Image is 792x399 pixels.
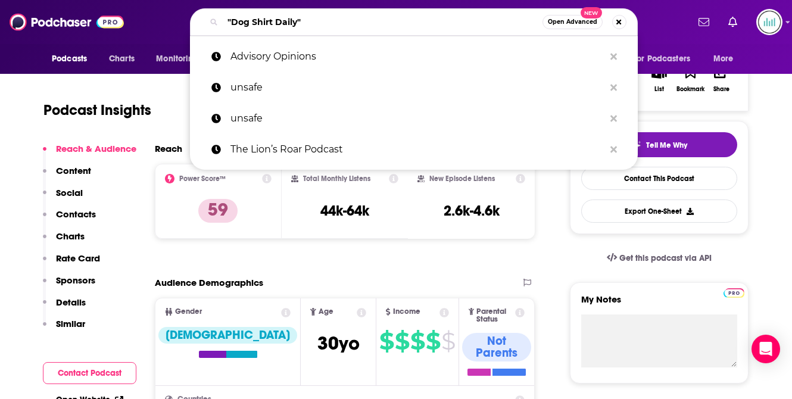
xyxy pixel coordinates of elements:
h3: 44k-64k [320,202,369,220]
a: Advisory Opinions [190,41,638,72]
img: User Profile [756,9,782,35]
a: Contact This Podcast [581,167,737,190]
button: open menu [43,48,102,70]
button: Social [43,187,83,209]
a: Pro website [724,286,744,298]
span: Open Advanced [548,19,597,25]
img: Podchaser Pro [724,288,744,298]
button: Sponsors [43,275,95,297]
span: 30 yo [317,332,360,355]
span: Podcasts [52,51,87,67]
div: Search podcasts, credits, & more... [190,8,638,36]
span: Income [393,308,420,316]
h3: 2.6k-4.6k [444,202,500,220]
button: tell me why sparkleTell Me Why [581,132,737,157]
h2: New Episode Listens [429,174,495,183]
p: Reach & Audience [56,143,136,154]
h2: Reach [155,143,182,154]
h2: Audience Demographics [155,277,263,288]
button: open menu [625,48,707,70]
p: unsafe [230,72,604,103]
a: Get this podcast via API [597,244,721,273]
span: $ [395,332,409,351]
img: Podchaser - Follow, Share and Rate Podcasts [10,11,124,33]
a: unsafe [190,103,638,134]
a: Show notifications dropdown [694,12,714,32]
button: Similar [43,318,85,340]
span: $ [426,332,440,351]
div: List [654,86,664,93]
span: Gender [175,308,202,316]
span: For Podcasters [633,51,690,67]
p: Charts [56,230,85,242]
a: Charts [101,48,142,70]
button: Share [706,57,737,100]
span: Parental Status [476,308,513,323]
p: Rate Card [56,253,100,264]
span: Age [319,308,333,316]
button: Bookmark [675,57,706,100]
p: Social [56,187,83,198]
p: unsafe [230,103,604,134]
button: Contact Podcast [43,362,136,384]
div: Open Intercom Messenger [752,335,780,363]
a: unsafe [190,72,638,103]
h2: Power Score™ [179,174,226,183]
div: Share [713,86,729,93]
div: [DEMOGRAPHIC_DATA] [158,327,297,344]
input: Search podcasts, credits, & more... [223,13,542,32]
button: open menu [705,48,749,70]
span: Tell Me Why [646,141,687,150]
button: Show profile menu [756,9,782,35]
button: Reach & Audience [43,143,136,165]
button: Open AdvancedNew [542,15,603,29]
div: Not Parents [462,333,531,361]
button: open menu [148,48,214,70]
p: Details [56,297,86,308]
p: Advisory Opinions [230,41,604,72]
p: Content [56,165,91,176]
span: Logged in as podglomerate [756,9,782,35]
span: $ [410,332,425,351]
p: The Lion’s Roar Podcast [230,134,604,165]
label: My Notes [581,294,737,314]
a: The Lion’s Roar Podcast [190,134,638,165]
span: $ [441,332,455,351]
button: Contacts [43,208,96,230]
button: Content [43,165,91,187]
button: Export One-Sheet [581,199,737,223]
p: Similar [56,318,85,329]
button: Rate Card [43,253,100,275]
div: Bookmark [676,86,704,93]
h2: Total Monthly Listens [303,174,370,183]
p: 59 [198,199,238,223]
button: Charts [43,230,85,253]
span: Monitoring [156,51,198,67]
h1: Podcast Insights [43,101,151,119]
button: List [644,57,675,100]
span: New [581,7,602,18]
span: Get this podcast via API [619,253,712,263]
button: Details [43,297,86,319]
span: More [713,51,734,67]
span: $ [379,332,394,351]
p: Sponsors [56,275,95,286]
span: Charts [109,51,135,67]
a: Show notifications dropdown [724,12,742,32]
p: Contacts [56,208,96,220]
